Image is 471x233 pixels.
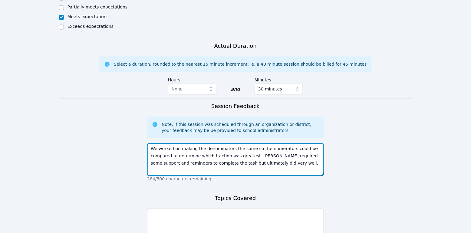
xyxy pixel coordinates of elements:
[214,42,257,50] h3: Actual Duration
[168,84,216,94] button: None
[255,74,303,84] label: Minutes
[68,14,109,19] label: Meets expectations
[147,176,324,182] p: 284/500 characters remaining
[147,143,324,176] textarea: We worked on making the denominators the same so the numerators could be compared to determine wh...
[68,24,114,29] label: Exceeds expectations
[231,86,240,93] div: and
[168,74,216,84] label: Hours
[258,85,282,93] span: 30 minutes
[215,194,256,202] h3: Topics Covered
[114,61,367,67] div: Select a duration, rounded to the nearest 15 minute increment; ie, a 40 minute session should be ...
[255,84,303,94] button: 30 minutes
[68,5,128,9] label: Partially meets expectations
[162,121,319,133] div: Note: If this session was scheduled through an organization or district, your feedback may be be ...
[211,102,260,110] h3: Session Feedback
[172,87,183,91] span: None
